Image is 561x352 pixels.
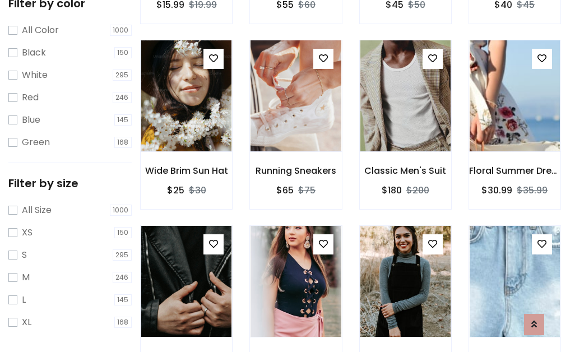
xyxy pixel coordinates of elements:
[22,271,30,284] label: M
[406,184,429,197] del: $200
[113,249,132,261] span: 295
[189,184,206,197] del: $30
[250,165,341,176] h6: Running Sneakers
[481,185,512,196] h6: $30.99
[22,248,27,262] label: S
[113,272,132,283] span: 246
[114,294,132,305] span: 145
[298,184,316,197] del: $75
[167,185,184,196] h6: $25
[22,68,48,82] label: White
[22,203,52,217] label: All Size
[22,91,39,104] label: Red
[8,177,132,190] h5: Filter by size
[141,165,232,176] h6: Wide Brim Sun Hat
[469,165,560,176] h6: Floral Summer Dress
[110,25,132,36] span: 1000
[22,293,26,307] label: L
[276,185,294,196] h6: $65
[114,47,132,58] span: 150
[22,136,50,149] label: Green
[114,114,132,126] span: 145
[360,165,451,176] h6: Classic Men's Suit
[22,316,31,329] label: XL
[517,184,548,197] del: $35.99
[110,205,132,216] span: 1000
[22,46,46,59] label: Black
[113,92,132,103] span: 246
[113,70,132,81] span: 295
[22,113,40,127] label: Blue
[22,226,33,239] label: XS
[382,185,402,196] h6: $180
[22,24,59,37] label: All Color
[114,137,132,148] span: 168
[114,317,132,328] span: 168
[114,227,132,238] span: 150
